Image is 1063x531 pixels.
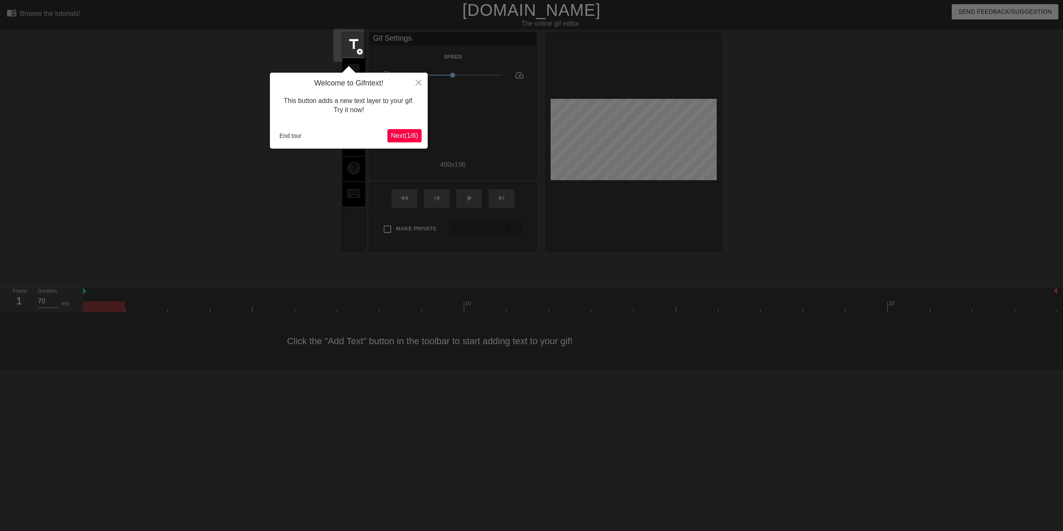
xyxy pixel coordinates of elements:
button: Close [409,73,428,92]
span: Next ( 1 / 6 ) [391,132,418,139]
h4: Welcome to Gifntext! [276,79,421,88]
button: Next [387,129,421,142]
button: End tour [276,130,305,142]
div: This button adds a new text layer to your gif. Try it now! [276,88,421,123]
